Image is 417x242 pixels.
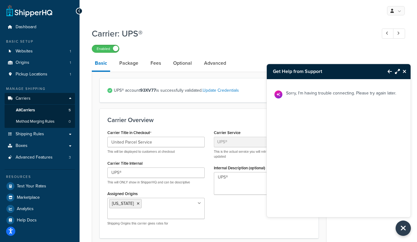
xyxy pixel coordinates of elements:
[382,64,392,79] button: Back to Resource Center
[70,72,71,77] span: 1
[274,90,282,98] img: Bot Avatar
[214,166,265,170] label: Internal Description (optional)
[92,56,110,72] a: Basic
[5,93,75,128] li: Carriers
[69,108,71,113] span: 5
[107,130,151,135] label: Carrier Title in Checkout
[16,155,53,160] span: Advanced Features
[5,174,75,179] div: Resources
[114,86,311,95] span: UPS® account is successfully validated.
[70,49,71,54] span: 1
[5,152,75,163] a: Advanced Features3
[107,180,205,185] p: This will ONLY show in ShipperHQ and can be descriptive
[5,57,75,68] li: Origins
[5,69,75,80] li: Pickup Locations
[5,116,75,127] a: Method Merging Rules0
[5,192,75,203] a: Marketplace
[5,215,75,226] a: Help Docs
[16,108,35,113] span: All Carriers
[5,181,75,192] a: Test Your Rates
[201,56,229,71] a: Advanced
[214,130,240,135] label: Carrier Service
[92,28,370,40] h1: Carrier: UPS®
[5,39,75,44] div: Basic Setup
[5,46,75,57] li: Websites
[286,89,396,97] p: Sorry, I'm having trouble connecting. Please try again later.
[393,29,405,39] a: Next Record
[5,129,75,140] a: Shipping Rules
[392,64,400,79] button: Maximize Resource Center
[5,152,75,163] li: Advanced Features
[382,29,394,39] a: Previous Record
[16,143,28,148] span: Boxes
[5,203,75,214] a: Analytics
[5,93,75,104] a: Carriers
[16,72,47,77] span: Pickup Locations
[5,116,75,127] li: Method Merging Rules
[107,117,311,123] h3: Carrier Overview
[17,218,37,223] span: Help Docs
[70,60,71,65] span: 1
[107,191,138,196] label: Assigned Origins
[92,45,119,52] label: Enabled
[396,221,411,236] button: Close Resource Center
[214,172,311,195] textarea: UPS®
[16,60,29,65] span: Origins
[16,25,36,30] span: Dashboard
[17,184,46,189] span: Test Your Rates
[116,56,141,71] a: Package
[147,56,164,71] a: Fees
[16,96,31,101] span: Carriers
[203,87,239,94] a: Update Credentials
[17,206,34,212] span: Analytics
[112,200,134,207] span: [US_STATE]
[5,105,75,116] a: AllCarriers5
[17,195,40,200] span: Marketplace
[107,149,205,154] p: This will be displayed to customers at checkout
[5,86,75,91] div: Manage Shipping
[69,119,71,124] span: 0
[5,69,75,80] a: Pickup Locations1
[267,64,382,79] h3: Get Help from Support
[5,46,75,57] a: Websites1
[170,56,195,71] a: Optional
[5,140,75,152] a: Boxes
[5,21,75,33] a: Dashboard
[107,221,205,226] p: Shipping Origins this carrier gives rates for
[5,57,75,68] a: Origins1
[16,119,54,124] span: Method Merging Rules
[16,132,44,137] span: Shipping Rules
[140,87,156,94] strong: 93XV77
[107,161,143,166] label: Carrier Title Internal
[214,149,311,159] p: This is the actual service you will retrieve rates from and can not be updated
[69,155,71,160] span: 3
[400,68,411,75] button: Close Resource Center
[16,49,33,54] span: Websites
